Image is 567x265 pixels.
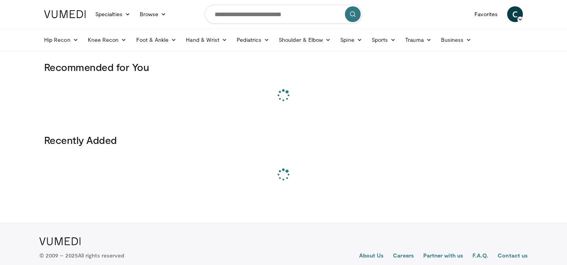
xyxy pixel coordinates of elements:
[498,252,528,261] a: Contact us
[44,61,523,73] h3: Recommended for You
[83,32,132,48] a: Knee Recon
[423,252,463,261] a: Partner with us
[39,32,83,48] a: Hip Recon
[44,134,523,146] h3: Recently Added
[232,32,274,48] a: Pediatrics
[507,6,523,22] a: C
[132,32,182,48] a: Foot & Ankle
[393,252,414,261] a: Careers
[359,252,384,261] a: About Us
[205,5,362,24] input: Search topics, interventions
[39,237,81,245] img: VuMedi Logo
[39,252,124,259] p: © 2009 – 2025
[400,32,436,48] a: Trauma
[367,32,401,48] a: Sports
[78,252,124,259] span: All rights reserved
[91,6,135,22] a: Specialties
[472,252,488,261] a: F.A.Q.
[335,32,367,48] a: Spine
[470,6,502,22] a: Favorites
[181,32,232,48] a: Hand & Wrist
[135,6,171,22] a: Browse
[436,32,476,48] a: Business
[44,10,86,18] img: VuMedi Logo
[274,32,335,48] a: Shoulder & Elbow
